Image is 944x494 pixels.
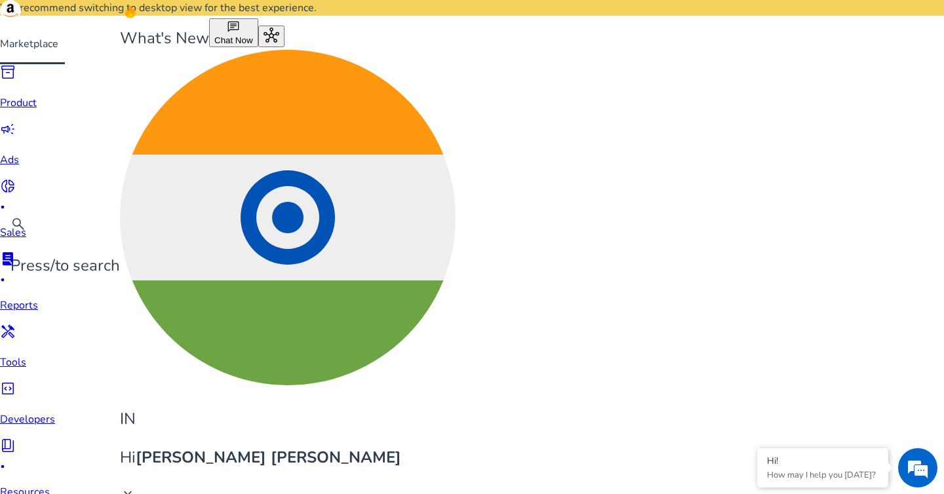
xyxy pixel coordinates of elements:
[214,35,253,45] span: Chat Now
[209,18,258,47] button: chatChat Now
[136,447,401,468] b: [PERSON_NAME] [PERSON_NAME]
[10,254,120,277] p: Press to search
[120,50,456,385] img: in.svg
[258,26,285,47] button: hub
[767,469,878,481] p: How may I help you today?
[120,28,209,48] span: What's New
[767,455,878,467] div: Hi!
[120,408,456,430] p: IN
[227,20,240,33] span: chat
[264,28,279,43] span: hub
[120,446,456,469] p: Hi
